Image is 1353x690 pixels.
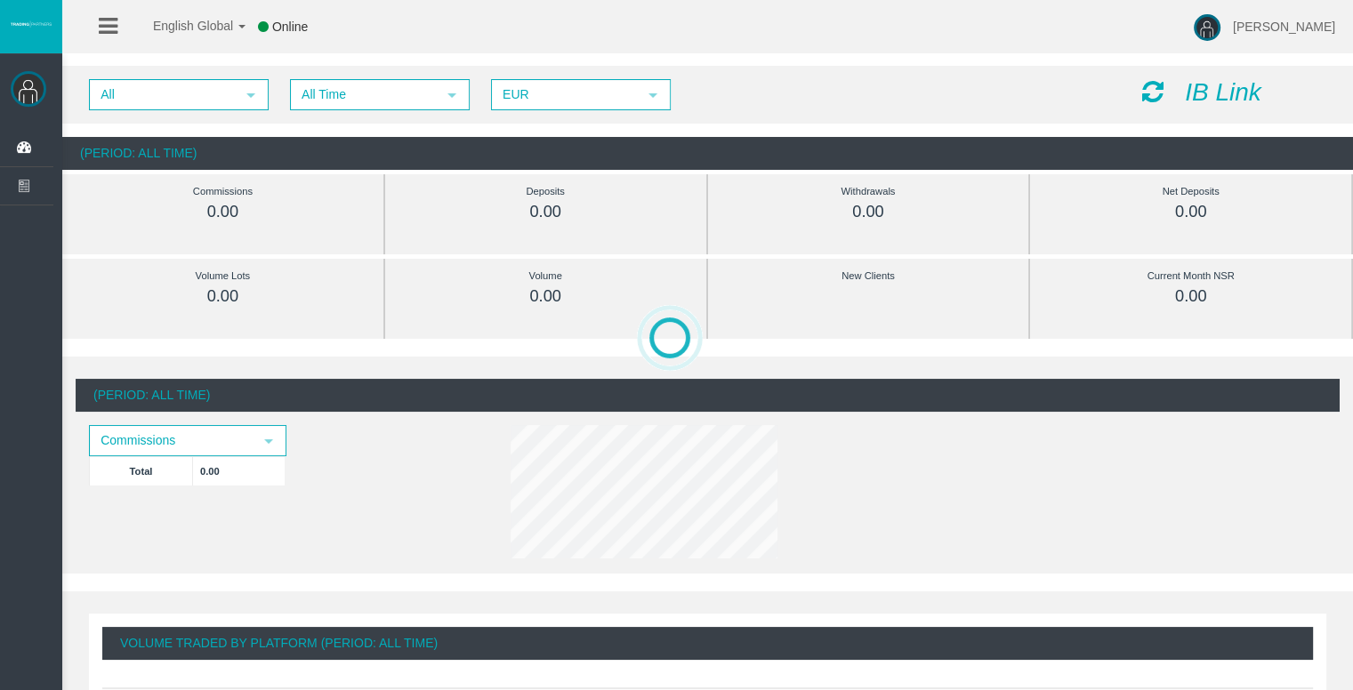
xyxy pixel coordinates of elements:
[748,181,989,202] div: Withdrawals
[1194,14,1220,41] img: user-image
[102,202,343,222] div: 0.00
[425,202,666,222] div: 0.00
[1142,79,1164,104] i: Reload Dashboard
[91,81,235,108] span: All
[1070,266,1311,286] div: Current Month NSR
[272,20,308,34] span: Online
[1070,286,1311,307] div: 0.00
[748,266,989,286] div: New Clients
[1233,20,1335,34] span: [PERSON_NAME]
[102,266,343,286] div: Volume Lots
[445,88,459,102] span: select
[425,286,666,307] div: 0.00
[102,627,1313,660] div: Volume Traded By Platform (Period: All Time)
[102,286,343,307] div: 0.00
[244,88,258,102] span: select
[130,19,233,33] span: English Global
[493,81,637,108] span: EUR
[91,427,253,454] span: Commissions
[1070,181,1311,202] div: Net Deposits
[646,88,660,102] span: select
[425,181,666,202] div: Deposits
[1070,202,1311,222] div: 0.00
[1185,78,1261,106] i: IB Link
[748,202,989,222] div: 0.00
[425,266,666,286] div: Volume
[193,456,286,485] td: 0.00
[9,20,53,28] img: logo.svg
[62,137,1353,170] div: (Period: All Time)
[76,379,1340,412] div: (Period: All Time)
[102,181,343,202] div: Commissions
[90,456,193,485] td: Total
[262,434,276,448] span: select
[292,81,436,108] span: All Time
